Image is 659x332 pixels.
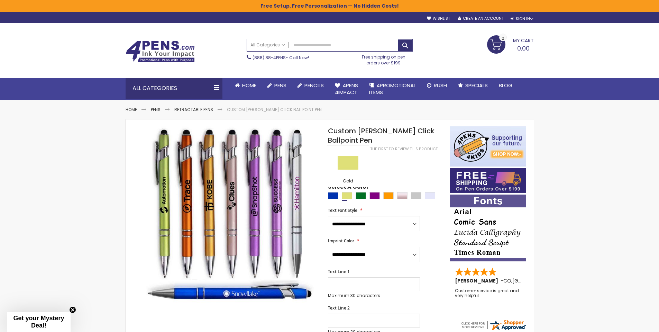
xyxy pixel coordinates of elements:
span: Blog [499,82,512,89]
span: 4Pens 4impact [335,82,358,96]
a: Wishlist [427,16,450,21]
span: Pens [274,82,286,89]
span: [PERSON_NAME] [455,277,501,284]
a: (888) 88-4PENS [253,55,286,61]
div: Purple [369,192,380,199]
a: Create an Account [458,16,504,21]
a: Home [126,107,137,113]
span: Home [242,82,256,89]
a: Specials [452,78,493,93]
div: Customer service is great and very helpful [455,288,522,303]
span: 0 [502,35,504,42]
a: 0.00 0 [487,35,534,53]
a: Blog [493,78,518,93]
img: 4Pens Custom Pens and Promotional Products [126,41,195,63]
div: Blue [328,192,338,199]
span: Text Line 2 [328,305,350,311]
a: Retractable Pens [174,107,213,113]
div: Orange [383,192,394,199]
div: Gold [342,192,352,199]
div: Rose Gold [397,192,408,199]
span: - , [501,277,563,284]
img: 4pens 4 kids [450,126,526,167]
span: Imprint Color [328,238,354,244]
span: All Categories [250,42,285,48]
div: All Categories [126,78,222,99]
a: Be the first to review this product [365,146,438,152]
a: Pens [151,107,161,113]
span: CO [503,277,511,284]
span: Get your Mystery Deal! [13,315,64,329]
span: - Call Now! [253,55,309,61]
a: Pens [262,78,292,93]
a: 4PROMOTIONALITEMS [364,78,421,100]
p: Maximum 30 characters [328,293,420,298]
img: Free shipping on orders over $199 [450,168,526,193]
a: Home [229,78,262,93]
img: font-personalization-examples [450,195,526,261]
span: [GEOGRAPHIC_DATA] [512,277,563,284]
img: Custom Alex II Click Ballpoint Pen [139,126,319,305]
a: Rush [421,78,452,93]
span: 4PROMOTIONAL ITEMS [369,82,416,96]
a: Pencils [292,78,329,93]
span: Select A Color [328,183,369,192]
div: Free shipping on pen orders over $199 [355,52,413,65]
span: Custom [PERSON_NAME] Click Ballpoint Pen [328,126,434,145]
span: Pencils [304,82,324,89]
a: 4Pens4impact [329,78,364,100]
div: Get your Mystery Deal!Close teaser [7,312,71,332]
a: All Categories [247,39,289,51]
span: Text Font Style [328,207,357,213]
button: Close teaser [69,306,76,313]
img: 4pens.com widget logo [460,319,527,331]
div: Green [356,192,366,199]
span: 0.00 [517,44,530,53]
div: Sign In [511,16,533,21]
div: Gold [329,178,367,185]
span: Rush [434,82,447,89]
li: Custom [PERSON_NAME] Click Ballpoint Pen [227,107,322,113]
span: Specials [465,82,488,89]
div: Silver [411,192,421,199]
span: Text Line 1 [328,269,350,275]
div: Lavender [425,192,435,199]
